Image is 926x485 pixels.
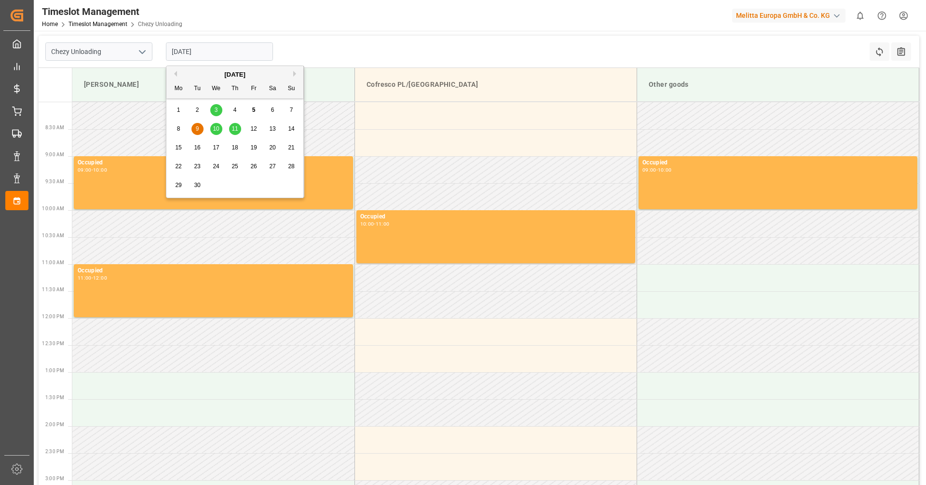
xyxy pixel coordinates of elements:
div: 11:00 [78,276,92,280]
div: Melitta Europa GmbH & Co. KG [732,9,845,23]
span: 11 [231,125,238,132]
div: 09:00 [78,168,92,172]
div: Choose Saturday, September 20th, 2025 [267,142,279,154]
div: Choose Sunday, September 14th, 2025 [286,123,298,135]
a: Home [42,21,58,27]
div: Occupied [78,158,349,168]
div: month 2025-09 [169,101,301,195]
a: Timeslot Management [68,21,127,27]
div: 10:00 [658,168,672,172]
div: Sa [267,83,279,95]
div: Choose Thursday, September 11th, 2025 [229,123,241,135]
span: 10:30 AM [42,233,64,238]
span: 18 [231,144,238,151]
div: Choose Wednesday, September 10th, 2025 [210,123,222,135]
span: 22 [175,163,181,170]
div: Choose Monday, September 1st, 2025 [173,104,185,116]
div: Choose Wednesday, September 3rd, 2025 [210,104,222,116]
div: Choose Thursday, September 25th, 2025 [229,161,241,173]
div: Occupied [78,266,349,276]
span: 10 [213,125,219,132]
div: - [374,222,375,226]
div: Tu [191,83,204,95]
div: Choose Wednesday, September 17th, 2025 [210,142,222,154]
span: 5 [252,107,256,113]
button: Previous Month [171,71,177,77]
div: 10:00 [93,168,107,172]
div: We [210,83,222,95]
div: 09:00 [642,168,656,172]
span: 6 [271,107,274,113]
div: 10:00 [360,222,374,226]
span: 15 [175,144,181,151]
div: Choose Friday, September 5th, 2025 [248,104,260,116]
div: - [656,168,658,172]
div: Choose Saturday, September 13th, 2025 [267,123,279,135]
div: Choose Thursday, September 4th, 2025 [229,104,241,116]
span: 23 [194,163,200,170]
div: Occupied [642,158,913,168]
div: Choose Friday, September 26th, 2025 [248,161,260,173]
span: 3 [215,107,218,113]
input: DD-MM-YYYY [166,42,273,61]
div: Fr [248,83,260,95]
span: 4 [233,107,237,113]
div: Cofresco PL/[GEOGRAPHIC_DATA] [363,76,629,94]
span: 1:30 PM [45,395,64,400]
span: 11:30 AM [42,287,64,292]
span: 2:00 PM [45,422,64,427]
span: 26 [250,163,257,170]
span: 28 [288,163,294,170]
div: - [92,168,93,172]
span: 13 [269,125,275,132]
div: Choose Tuesday, September 9th, 2025 [191,123,204,135]
div: [PERSON_NAME] [80,76,347,94]
span: 30 [194,182,200,189]
span: 3:00 PM [45,476,64,481]
div: Choose Monday, September 29th, 2025 [173,179,185,191]
span: 12:00 PM [42,314,64,319]
button: open menu [135,44,149,59]
span: 21 [288,144,294,151]
div: Choose Tuesday, September 30th, 2025 [191,179,204,191]
span: 20 [269,144,275,151]
span: 9:00 AM [45,152,64,157]
div: Th [229,83,241,95]
div: 12:00 [93,276,107,280]
button: Next Month [293,71,299,77]
span: 2:30 PM [45,449,64,454]
span: 10:00 AM [42,206,64,211]
span: 8:30 AM [45,125,64,130]
div: Su [286,83,298,95]
div: Choose Saturday, September 6th, 2025 [267,104,279,116]
span: 1:00 PM [45,368,64,373]
div: Choose Tuesday, September 23rd, 2025 [191,161,204,173]
button: show 0 new notifications [849,5,871,27]
span: 7 [290,107,293,113]
button: Melitta Europa GmbH & Co. KG [732,6,849,25]
div: Choose Monday, September 15th, 2025 [173,142,185,154]
input: Type to search/select [45,42,152,61]
div: Choose Friday, September 19th, 2025 [248,142,260,154]
span: 14 [288,125,294,132]
div: [DATE] [166,70,303,80]
span: 12:30 PM [42,341,64,346]
div: Choose Monday, September 22nd, 2025 [173,161,185,173]
span: 1 [177,107,180,113]
span: 25 [231,163,238,170]
span: 2 [196,107,199,113]
span: 17 [213,144,219,151]
div: Choose Thursday, September 18th, 2025 [229,142,241,154]
div: Timeslot Management [42,4,182,19]
div: Other goods [645,76,911,94]
span: 29 [175,182,181,189]
div: Choose Tuesday, September 16th, 2025 [191,142,204,154]
div: Choose Wednesday, September 24th, 2025 [210,161,222,173]
div: Choose Saturday, September 27th, 2025 [267,161,279,173]
span: 27 [269,163,275,170]
div: Choose Friday, September 12th, 2025 [248,123,260,135]
span: 11:00 AM [42,260,64,265]
span: 9:30 AM [45,179,64,184]
span: 8 [177,125,180,132]
div: Choose Monday, September 8th, 2025 [173,123,185,135]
